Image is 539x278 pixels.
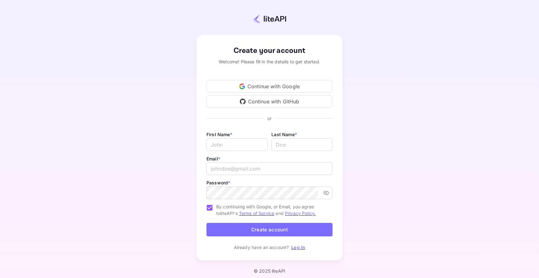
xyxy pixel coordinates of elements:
[206,132,232,137] label: First Name
[206,223,333,236] button: Create account
[239,211,274,216] a: Terms of Service
[271,138,333,151] input: Doe
[291,245,305,250] a: Log in
[216,203,327,217] span: By continuing with Google, or Email, you agree to liteAPI's and
[285,211,316,216] a: Privacy Policy.
[253,14,286,23] img: liteapi
[206,95,333,108] div: Continue with GitHub
[271,132,297,137] label: Last Name
[206,156,220,161] label: Email
[206,138,268,151] input: John
[206,45,333,56] div: Create your account
[206,180,230,185] label: Password
[206,80,333,93] div: Continue with Google
[206,58,333,65] div: Welcome! Please fill in the details to get started.
[254,268,285,274] p: © 2025 liteAPI
[321,187,332,199] button: toggle password visibility
[206,162,333,175] input: johndoe@gmail.com
[234,244,289,251] p: Already have an account?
